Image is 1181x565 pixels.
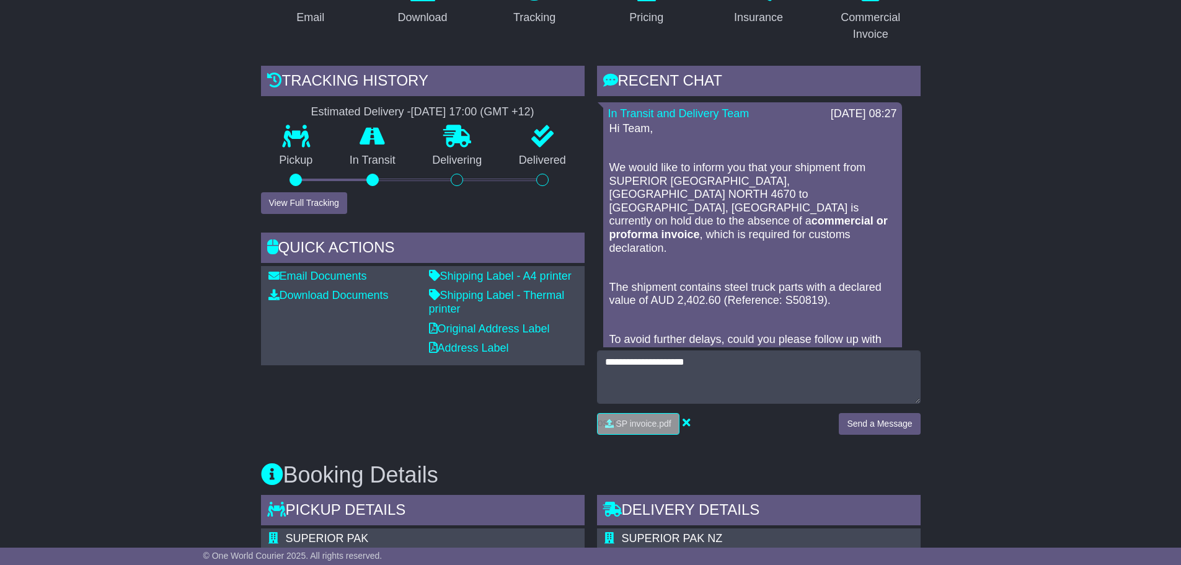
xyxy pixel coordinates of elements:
div: [DATE] 08:27 [831,107,897,121]
div: Download [397,9,447,26]
button: Send a Message [839,413,920,435]
p: Delivered [500,154,585,167]
div: Quick Actions [261,233,585,266]
div: Tracking history [261,66,585,99]
div: Insurance [734,9,783,26]
p: We would like to inform you that your shipment from SUPERIOR [GEOGRAPHIC_DATA], [GEOGRAPHIC_DATA]... [609,161,896,255]
p: In Transit [331,154,414,167]
p: Hi Team, [609,122,896,136]
button: View Full Tracking [261,192,347,214]
p: To avoid further delays, could you please follow up with the shipper and provide us with a copy o... [609,333,896,400]
div: Commercial Invoice [829,9,913,43]
div: Pricing [629,9,663,26]
div: Estimated Delivery - [261,105,585,119]
span: SUPERIOR PAK [286,532,369,545]
div: RECENT CHAT [597,66,921,99]
h3: Booking Details [261,463,921,487]
strong: commercial or proforma invoice [609,215,888,241]
a: Download Documents [268,289,389,301]
span: SUPERIOR PAK NZ [622,532,723,545]
a: Address Label [429,342,509,354]
div: Pickup Details [261,495,585,528]
div: Tracking [513,9,555,26]
div: Delivery Details [597,495,921,528]
a: Shipping Label - A4 printer [429,270,572,282]
p: Delivering [414,154,501,167]
a: In Transit and Delivery Team [608,107,750,120]
a: Original Address Label [429,323,550,335]
a: Shipping Label - Thermal printer [429,289,565,315]
span: © One World Courier 2025. All rights reserved. [203,551,383,561]
div: Email [296,9,324,26]
a: Email Documents [268,270,367,282]
p: Pickup [261,154,332,167]
p: The shipment contains steel truck parts with a declared value of AUD 2,402.60 (Reference: S50819). [609,281,896,308]
div: [DATE] 17:00 (GMT +12) [411,105,534,119]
